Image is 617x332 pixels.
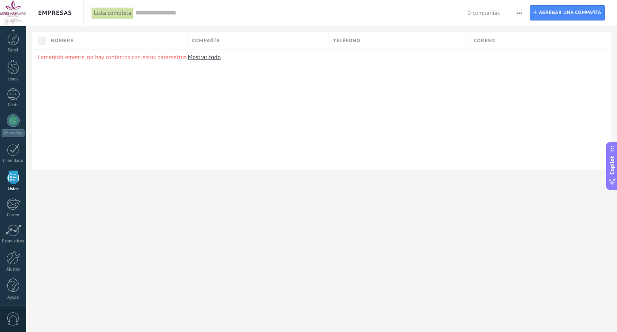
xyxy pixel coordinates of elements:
[2,77,25,82] div: Leads
[333,37,360,45] span: Teléfono
[38,53,605,61] p: Lamentablemente, no hay contactos con estos parámetros.
[513,5,525,20] button: Más
[2,295,25,300] div: Ayuda
[92,7,133,19] div: Lista completa
[539,6,601,20] span: Agregar una compañía
[608,156,616,175] span: Copilot
[474,37,495,45] span: Correo
[38,9,72,17] span: Empresas
[2,102,25,108] div: Chats
[2,186,25,192] div: Listas
[468,9,500,17] span: 0 compañías
[2,129,25,137] div: WhatsApp
[51,37,74,45] span: Nombre
[2,267,25,272] div: Ajustes
[530,5,605,20] a: Agregar una compañía
[2,158,25,164] div: Calendario
[2,213,25,218] div: Correo
[192,37,220,45] span: Compañía
[2,239,25,244] div: Estadísticas
[2,48,25,53] div: Panel
[188,53,221,61] a: Mostrar todo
